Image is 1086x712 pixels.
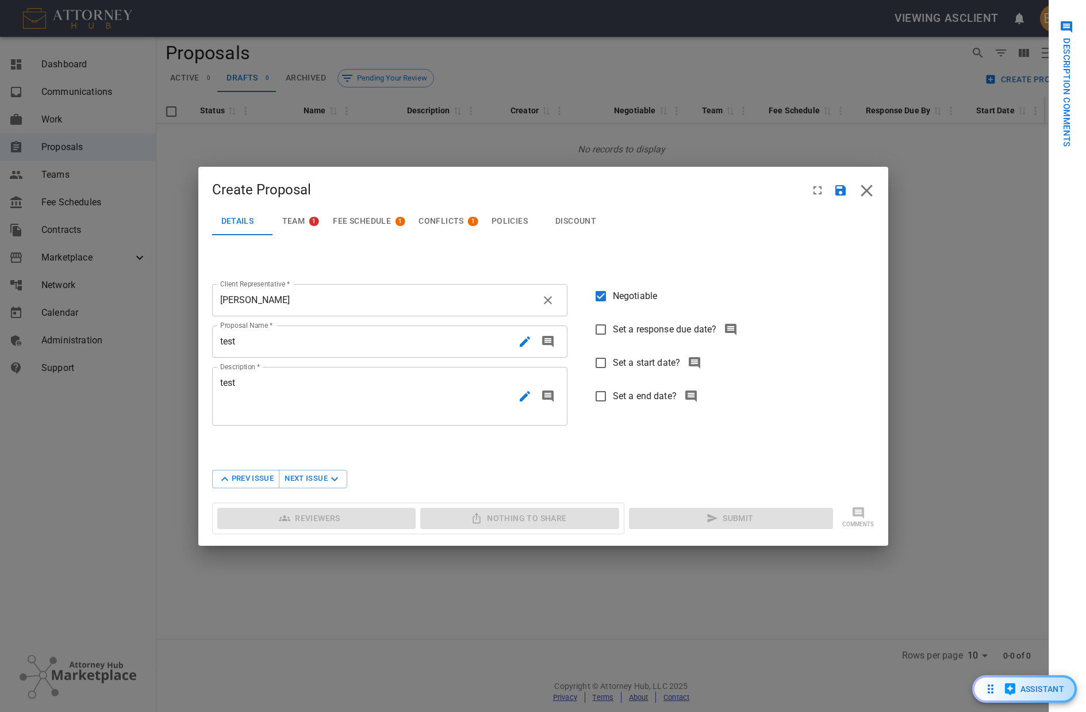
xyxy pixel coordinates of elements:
[492,216,528,227] span: Policies
[212,470,280,488] button: Prev Issue
[212,181,311,200] h5: Create Proposal
[613,289,658,303] span: Negotiable
[513,330,536,353] span: Edit
[220,320,273,330] label: Proposal Name
[613,323,717,336] span: Set a response due date?
[309,217,318,226] span: 1
[536,385,559,408] span: Save proposal to add comments
[468,217,478,226] span: 1
[220,279,290,289] label: Client Representative
[536,330,559,353] span: Save proposal to add comments
[420,508,619,529] span: No unshared changes or comments
[333,216,391,227] span: Fee Schedule
[536,289,559,312] span: Remove Client
[852,182,874,196] span: Close
[829,182,852,196] span: Save changes (just for yourself)
[555,216,596,227] span: Discount
[395,217,405,226] span: 1
[513,385,536,408] span: Edit
[220,362,260,372] label: Description
[217,508,416,529] span: Save proposal to add reviewers.
[680,385,703,408] span: Save proposal to add comments
[613,389,677,403] span: Set a end date?
[842,502,874,530] div: Save proposal to enable commenting
[220,376,513,416] textarea: test
[613,356,681,370] span: Set a start date?
[279,470,347,488] button: Next Issue
[282,216,305,227] span: Team
[852,176,881,205] button: close
[683,357,706,368] span: Save proposal to add comments
[419,216,464,227] span: Conflicts
[842,520,874,530] span: Comments
[829,179,852,202] button: Save
[719,323,742,334] span: Save proposal to add comments
[221,216,254,227] span: Details
[629,508,833,529] span: Fill out required fields to submit.
[806,179,829,202] button: full screen
[806,182,829,196] span: Fullscreen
